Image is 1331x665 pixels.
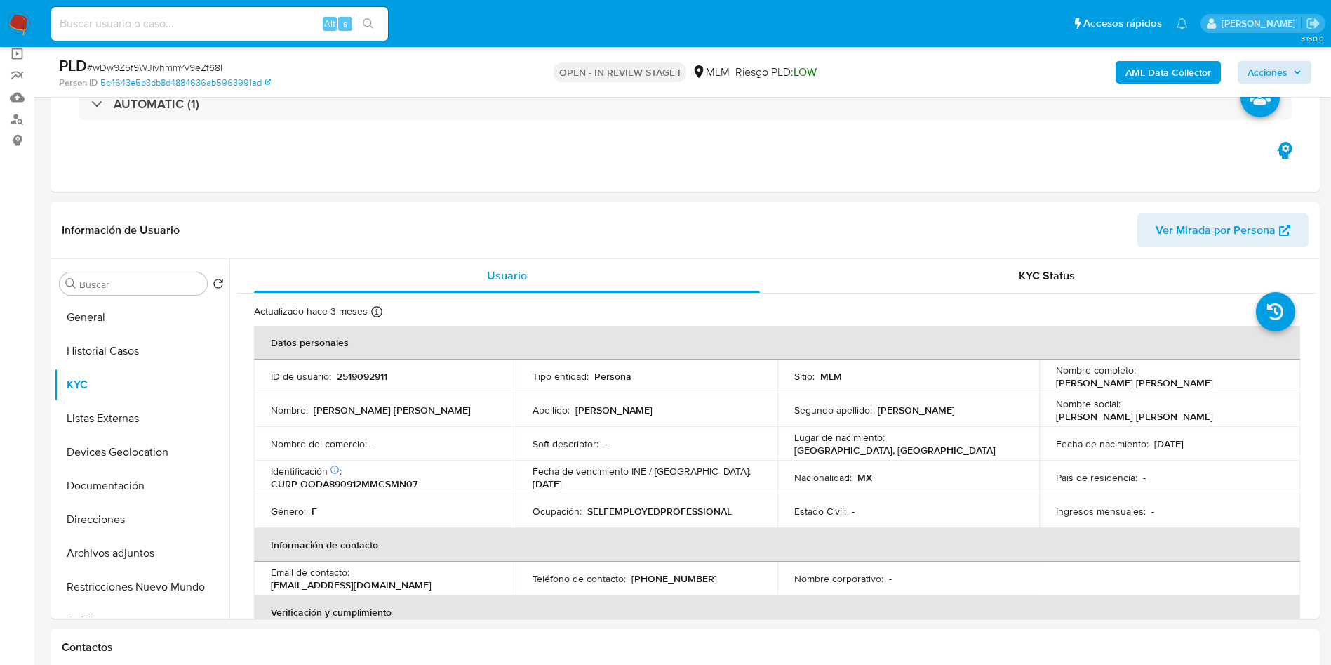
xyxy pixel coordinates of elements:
p: OPEN - IN REVIEW STAGE I [554,62,686,82]
p: - [852,505,855,518]
p: [DATE] [533,478,562,490]
span: Accesos rápidos [1083,16,1162,31]
span: Acciones [1248,61,1287,84]
th: Datos personales [254,326,1300,360]
p: ID de usuario : [271,370,331,383]
p: Género : [271,505,306,518]
b: PLD [59,54,87,77]
p: Nombre corporativo : [794,572,883,585]
th: Verificación y cumplimiento [254,595,1300,629]
span: Riesgo PLD: [735,65,817,80]
p: Ocupación : [533,505,582,518]
p: MX [857,471,872,484]
span: Ver Mirada por Persona [1156,213,1276,247]
button: KYC [54,368,229,402]
b: AML Data Collector [1125,61,1211,84]
p: ivonne.perezonofre@mercadolibre.com.mx [1222,17,1301,30]
button: Buscar [65,278,76,289]
p: Nacionalidad : [794,471,852,484]
p: Segundo apellido : [794,404,872,416]
p: País de residencia : [1056,471,1137,484]
p: Persona [594,370,631,383]
button: search-icon [354,14,382,34]
button: Restricciones Nuevo Mundo [54,570,229,604]
span: KYC Status [1019,268,1075,284]
p: Nombre : [271,404,308,416]
div: AUTOMATIC (1) [79,88,1292,120]
span: 3.160.0 [1301,33,1324,44]
button: Listas Externas [54,402,229,435]
button: Acciones [1238,61,1311,84]
p: F [312,505,317,518]
span: Usuario [487,268,527,284]
p: Ingresos mensuales : [1056,505,1146,518]
p: - [373,437,375,450]
span: Alt [324,17,335,30]
p: Nombre completo : [1056,364,1136,376]
p: - [1151,505,1154,518]
p: - [889,572,892,585]
span: LOW [794,64,817,80]
p: Fecha de nacimiento : [1056,437,1149,450]
button: Direcciones [54,503,229,536]
span: s [343,17,347,30]
h1: Información de Usuario [62,223,180,237]
p: Identificación : [271,465,342,478]
button: General [54,301,229,334]
p: Nombre del comercio : [271,437,367,450]
p: Estado Civil : [794,505,846,518]
p: SELFEMPLOYEDPROFESSIONAL [587,505,732,518]
h3: AUTOMATIC (1) [114,96,199,112]
p: [PERSON_NAME] [PERSON_NAME] [314,404,471,416]
p: [PERSON_NAME] [PERSON_NAME] [1056,376,1213,389]
p: CURP OODA890912MMCSMN07 [271,478,417,490]
button: AML Data Collector [1116,61,1221,84]
span: # wDw9Z5f9WJivhmmYv9eZf68I [87,60,222,74]
input: Buscar usuario o caso... [51,15,388,33]
p: [DATE] [1154,437,1184,450]
p: [PERSON_NAME] [878,404,955,416]
p: Tipo entidad : [533,370,589,383]
button: Créditos [54,604,229,638]
button: Historial Casos [54,334,229,368]
p: Sitio : [794,370,815,383]
div: MLM [692,65,730,80]
p: [PERSON_NAME] [PERSON_NAME] [1056,410,1213,423]
a: 5c4643e5b3db8d4884636ab5963991ad [100,77,271,89]
p: [PHONE_NUMBER] [631,572,717,585]
p: - [1143,471,1146,484]
p: Email de contacto : [271,566,349,579]
b: Person ID [59,77,98,89]
p: 2519092911 [337,370,387,383]
p: Nombre social : [1056,397,1121,410]
button: Archivos adjuntos [54,536,229,570]
p: Soft descriptor : [533,437,598,450]
p: [EMAIL_ADDRESS][DOMAIN_NAME] [271,579,432,591]
th: Información de contacto [254,528,1300,562]
p: [PERSON_NAME] [575,404,653,416]
button: Ver Mirada por Persona [1137,213,1309,247]
input: Buscar [79,278,201,291]
p: Actualizado hace 3 meses [254,305,368,318]
p: MLM [820,370,842,383]
button: Documentación [54,469,229,503]
p: [GEOGRAPHIC_DATA], [GEOGRAPHIC_DATA] [794,444,996,456]
p: Fecha de vencimiento INE / [GEOGRAPHIC_DATA] : [533,465,751,478]
button: Volver al orden por defecto [213,278,224,294]
p: Lugar de nacimiento : [794,431,885,444]
p: Apellido : [533,404,570,416]
p: - [604,437,607,450]
p: Teléfono de contacto : [533,572,626,585]
button: Devices Geolocation [54,435,229,469]
h1: Contactos [62,640,1309,654]
a: Notificaciones [1176,18,1188,29]
a: Salir [1306,16,1320,31]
